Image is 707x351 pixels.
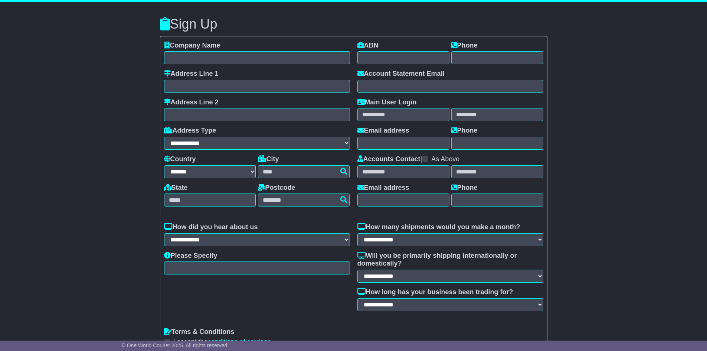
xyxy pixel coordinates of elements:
label: Address Line 2 [164,98,219,107]
label: Accounts Contact [357,155,420,163]
label: Terms & Conditions [164,328,235,336]
label: Address Type [164,127,216,135]
label: State [164,184,188,192]
span: © One World Courier 2025. All rights reserved. [122,342,229,348]
label: Phone [451,127,478,135]
label: City [258,155,279,163]
label: As Above [431,155,459,163]
h3: Sign Up [160,17,547,32]
label: Email address [357,127,409,135]
label: ABN [357,42,379,50]
label: Address Line 1 [164,70,219,78]
label: I accept the [173,338,271,346]
label: Phone [451,184,478,192]
label: Please Specify [164,252,217,260]
label: Postcode [258,184,295,192]
label: Country [164,155,196,163]
div: | [357,155,543,165]
label: Account Statement Email [357,70,445,78]
label: Company Name [164,42,220,50]
label: Phone [451,42,478,50]
label: How did you hear about us [164,223,258,231]
label: Will you be primarily shipping internationally or domestically? [357,252,543,268]
label: Email address [357,184,409,192]
a: conditions of carriage [208,338,271,345]
label: How many shipments would you make a month? [357,223,520,231]
label: Main User Login [357,98,417,107]
label: How long has your business been trading for? [357,288,513,296]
